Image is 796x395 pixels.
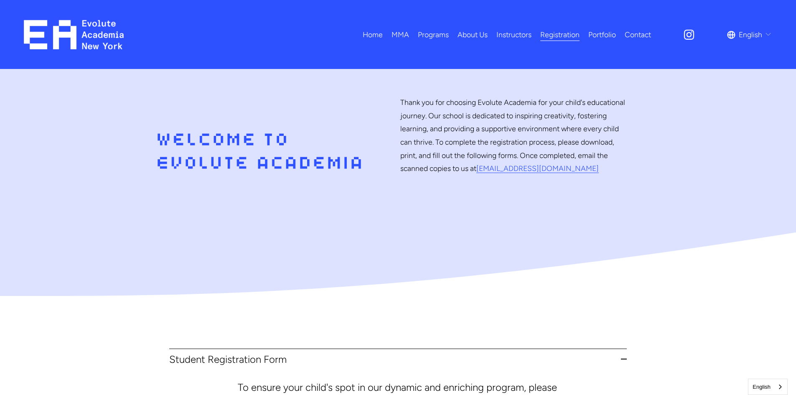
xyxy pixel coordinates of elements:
div: language picker [727,27,772,42]
span: Student Registration Form [169,353,621,365]
img: EA [24,20,124,49]
span: Programs [418,28,449,41]
a: folder dropdown [392,27,409,42]
a: Portfolio [588,27,616,42]
button: Student Registration Form [169,349,627,372]
a: About Us [458,27,488,42]
a: English [748,379,787,395]
a: Home [363,27,383,42]
span: English [739,28,762,41]
aside: Language selected: English [748,379,788,395]
a: Registration [540,27,580,42]
p: Thank you for choosing Evolute Academia for your child's educational journey. Our school is dedic... [400,96,627,175]
a: Contact [625,27,651,42]
a: [EMAIL_ADDRESS][DOMAIN_NAME] [476,164,599,173]
span: MMA [392,28,409,41]
a: Instagram [683,28,695,41]
a: Instructors [496,27,532,42]
a: folder dropdown [418,27,449,42]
